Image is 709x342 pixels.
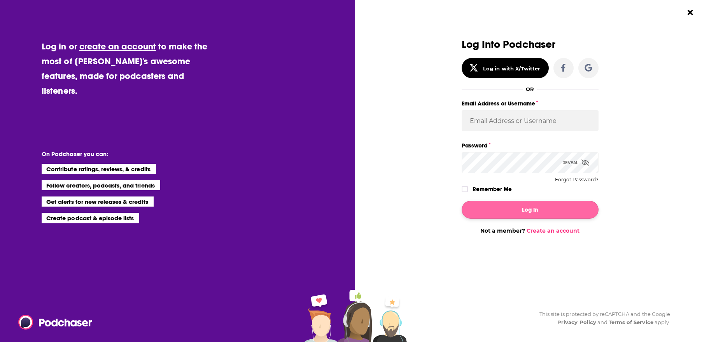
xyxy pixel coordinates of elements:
[526,86,534,92] div: OR
[462,39,599,50] h3: Log Into Podchaser
[462,227,599,234] div: Not a member?
[79,41,156,52] a: create an account
[483,65,540,72] div: Log in with X/Twitter
[462,98,599,109] label: Email Address or Username
[527,227,579,234] a: Create an account
[18,315,93,330] img: Podchaser - Follow, Share and Rate Podcasts
[42,164,156,174] li: Contribute ratings, reviews, & credits
[462,140,599,151] label: Password
[609,319,653,325] a: Terms of Service
[557,319,596,325] a: Privacy Policy
[42,213,139,223] li: Create podcast & episode lists
[462,201,599,219] button: Log In
[562,152,589,173] div: Reveal
[533,310,670,326] div: This site is protected by reCAPTCHA and the Google and apply.
[683,5,698,20] button: Close Button
[18,315,87,330] a: Podchaser - Follow, Share and Rate Podcasts
[42,180,160,190] li: Follow creators, podcasts, and friends
[42,150,197,158] li: On Podchaser you can:
[42,196,153,207] li: Get alerts for new releases & credits
[462,58,549,78] button: Log in with X/Twitter
[555,177,599,182] button: Forgot Password?
[473,184,512,194] label: Remember Me
[462,110,599,131] input: Email Address or Username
